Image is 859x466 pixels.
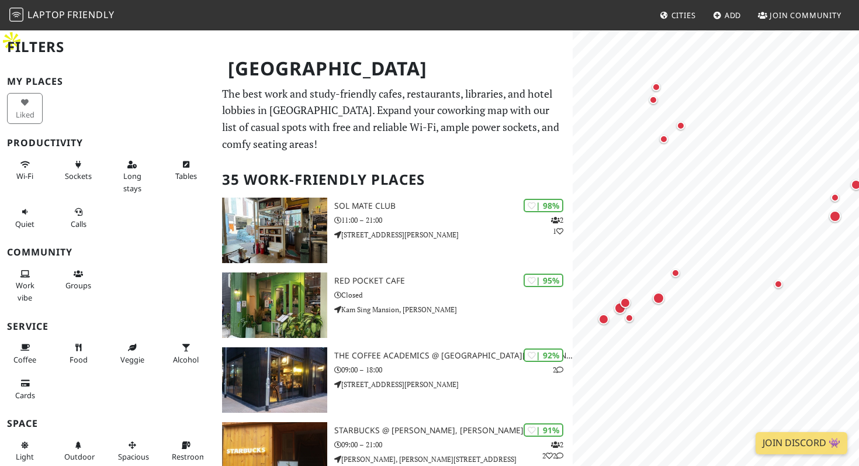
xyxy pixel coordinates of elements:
span: Stable Wi-Fi [16,171,33,181]
div: | 98% [524,199,563,212]
a: SOL Mate Club | 98% 21 SOL Mate Club 11:00 – 21:00 [STREET_ADDRESS][PERSON_NAME] [215,198,573,263]
div: Map marker [596,312,611,327]
h1: [GEOGRAPHIC_DATA] [219,53,571,85]
div: | 95% [524,274,563,287]
span: Outdoor area [64,451,95,462]
span: Laptop [27,8,65,21]
button: Alcohol [168,338,204,369]
button: Veggie [115,338,150,369]
button: Work vibe [7,264,43,307]
div: Map marker [771,277,785,291]
p: 2 1 [551,215,563,237]
p: 09:00 – 18:00 [334,364,573,375]
h3: Red Pocket Cafe [334,276,573,286]
div: Map marker [828,191,842,205]
div: Map marker [618,295,633,310]
h3: Starbucks @ [PERSON_NAME], [PERSON_NAME] [334,426,573,436]
img: Red Pocket Cafe [222,272,327,338]
div: | 92% [524,348,563,362]
p: The best work and study-friendly cafes, restaurants, libraries, and hotel lobbies in [GEOGRAPHIC_... [222,85,566,153]
p: Closed [334,289,573,301]
div: Map marker [622,311,636,325]
div: Map marker [674,119,688,133]
h2: Filters [7,29,208,65]
a: Red Pocket Cafe | 95% Red Pocket Cafe Closed Kam Sing Mansion, [PERSON_NAME] [215,272,573,338]
div: Map marker [657,132,671,146]
div: | 91% [524,423,563,437]
div: Map marker [612,300,628,316]
h3: SOL Mate Club [334,201,573,211]
div: Map marker [827,208,843,225]
span: Coffee [13,354,36,365]
span: Group tables [65,280,91,291]
span: Alcohol [173,354,199,365]
span: Long stays [123,171,141,193]
p: [STREET_ADDRESS][PERSON_NAME] [334,229,573,240]
span: Restroom [172,451,206,462]
p: 2 2 2 [542,439,563,461]
a: Cities [655,5,701,26]
span: Work-friendly tables [175,171,197,181]
button: Long stays [115,155,150,198]
p: 11:00 – 21:00 [334,215,573,226]
div: Map marker [649,80,663,94]
img: The Coffee Academics @ Sai Yuen Lane [222,347,327,413]
h3: Productivity [7,137,208,149]
a: Join Discord 👾 [756,432,847,454]
h3: Space [7,418,208,429]
p: 09:00 – 21:00 [334,439,573,450]
button: Sockets [61,155,96,186]
button: Wi-Fi [7,155,43,186]
a: Add [708,5,746,26]
span: People working [16,280,34,302]
p: 2 [553,364,563,375]
button: Calls [61,202,96,233]
span: Veggie [120,354,144,365]
h2: 35 Work-Friendly Places [222,162,566,198]
h3: My Places [7,76,208,87]
a: LaptopFriendly LaptopFriendly [9,5,115,26]
span: Spacious [118,451,149,462]
a: The Coffee Academics @ Sai Yuen Lane | 92% 2 The Coffee Academics @ [GEOGRAPHIC_DATA][PERSON_NAME... [215,347,573,413]
span: Natural light [16,451,34,462]
span: Cities [671,10,696,20]
span: Food [70,354,88,365]
div: Map marker [650,290,667,306]
span: Power sockets [65,171,92,181]
button: Tables [168,155,204,186]
p: [STREET_ADDRESS][PERSON_NAME] [334,379,573,390]
button: Cards [7,374,43,405]
span: Quiet [15,219,34,229]
p: [PERSON_NAME], [PERSON_NAME][STREET_ADDRESS] [334,454,573,465]
button: Food [61,338,96,369]
span: Video/audio calls [71,219,86,229]
div: Map marker [669,266,683,280]
h3: Community [7,247,208,258]
h3: Service [7,321,208,332]
button: Groups [61,264,96,295]
div: Map marker [646,93,660,107]
a: Join Community [753,5,846,26]
img: LaptopFriendly [9,8,23,22]
button: Coffee [7,338,43,369]
span: Friendly [67,8,114,21]
button: Quiet [7,202,43,233]
span: Credit cards [15,390,35,401]
img: SOL Mate Club [222,198,327,263]
span: Join Community [770,10,841,20]
span: Add [725,10,742,20]
h3: The Coffee Academics @ [GEOGRAPHIC_DATA][PERSON_NAME] [334,351,573,361]
p: Kam Sing Mansion, [PERSON_NAME] [334,304,573,315]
